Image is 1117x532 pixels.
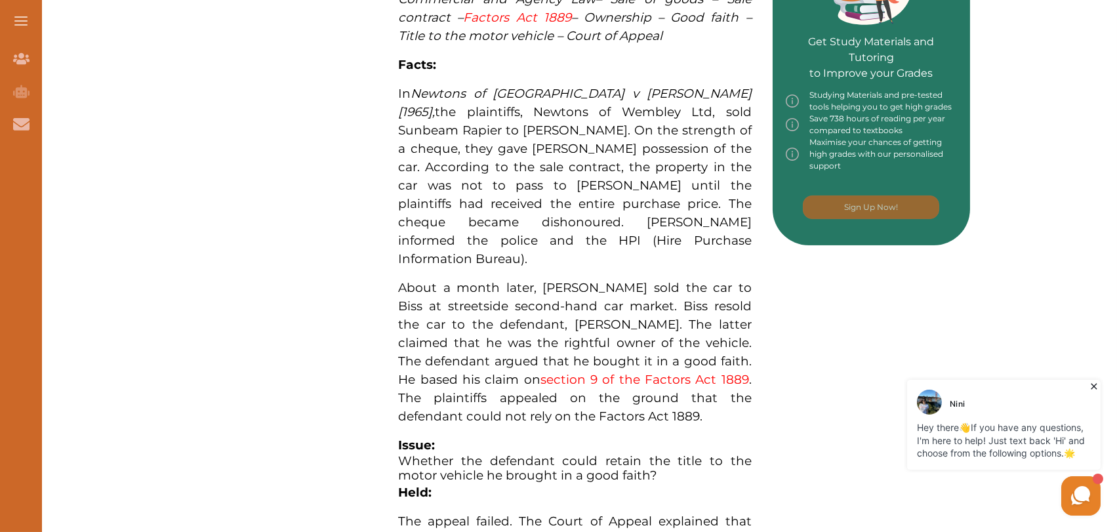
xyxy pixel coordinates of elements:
[786,113,799,136] img: info-img
[786,89,957,113] div: Studying Materials and pre-tested tools helping you to get high grades
[786,89,799,113] img: info-img
[463,10,571,25] a: Factors Act 1889
[786,113,957,136] div: Save 738 hours of reading per year compared to textbooks
[398,453,752,483] span: Whether the defendant could retain the title to the motor vehicle he brought in a good faith?
[786,136,799,172] img: info-img
[788,298,1038,329] iframe: Reviews Badge Ribbon Widget
[540,372,749,387] a: section 9 of the Factors Act 1889
[398,86,752,119] span: Newtons of [GEOGRAPHIC_DATA] v [PERSON_NAME] [1965],
[398,86,752,266] span: In the plaintiffs, Newtons of Wembley Ltd, sold Sunbeam Rapier to [PERSON_NAME]. On the strength ...
[786,136,957,172] div: Maximise your chances of getting high grades with our personalised support
[802,377,1104,519] iframe: HelpCrunch
[844,201,898,213] p: Sign Up Now!
[398,485,432,500] strong: Held:
[398,57,436,72] strong: Facts:
[398,280,752,424] span: About a month later, [PERSON_NAME] sold the car to Biss at streetside second-hand car market. Bis...
[398,438,435,453] strong: Issue:
[803,195,939,219] button: [object Object]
